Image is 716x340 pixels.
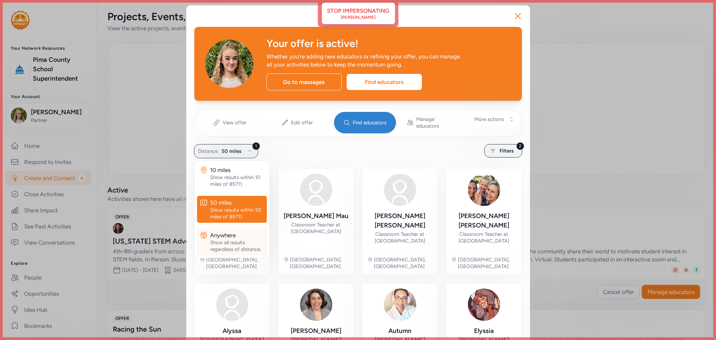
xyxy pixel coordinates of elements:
[468,174,500,206] img: Avatar
[290,256,349,270] div: [GEOGRAPHIC_DATA], [GEOGRAPHIC_DATA]
[194,161,270,258] div: 1Distance:50 miles
[374,256,433,270] div: [GEOGRAPHIC_DATA], [GEOGRAPHIC_DATA]
[469,112,518,127] button: More actions
[291,119,313,126] span: Edit offer
[347,74,422,90] div: Find educators
[216,289,248,321] img: Avatar
[206,256,265,270] div: [GEOGRAPHIC_DATA], [GEOGRAPHIC_DATA]
[252,142,260,150] div: 1
[468,289,500,321] img: Avatar
[284,221,349,235] div: Classroom Teacher at [GEOGRAPHIC_DATA]
[384,289,416,321] img: Avatar
[475,116,504,123] span: More actions
[222,147,242,155] span: 50 miles
[210,166,264,174] div: 10 miles
[516,142,524,150] div: 2
[223,119,246,126] span: View offer
[458,256,517,270] div: [GEOGRAPHIC_DATA], [GEOGRAPHIC_DATA]
[194,144,258,158] button: 1Distance:50 miles
[300,174,332,206] img: Avatar
[210,239,264,253] div: Show all results regardless of distance.
[267,74,342,90] div: Go to messages
[210,174,264,187] div: Show results within 10 miles of 85711.
[416,116,459,129] span: Manage educators
[210,199,264,207] div: 50 miles
[368,231,433,244] div: Classroom Teacher at [GEOGRAPHIC_DATA]
[300,289,332,321] img: Avatar
[368,211,433,230] div: [PERSON_NAME] [PERSON_NAME]
[353,119,386,126] span: Find educators
[198,147,219,155] span: Distance:
[284,211,348,221] div: [PERSON_NAME] Mau
[267,38,511,50] div: Your offer is active!
[205,40,253,88] img: Avatar
[500,147,514,155] span: Filters
[451,231,517,244] div: Classroom Teacher at [GEOGRAPHIC_DATA]
[267,52,460,69] div: Whether you're adding new educators or refining your offer, you can manage all your activities be...
[451,211,517,230] div: [PERSON_NAME] [PERSON_NAME]
[210,231,264,239] div: Anywhere
[210,207,264,220] div: Show results within 50 miles of 85711.
[384,174,416,206] img: Avatar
